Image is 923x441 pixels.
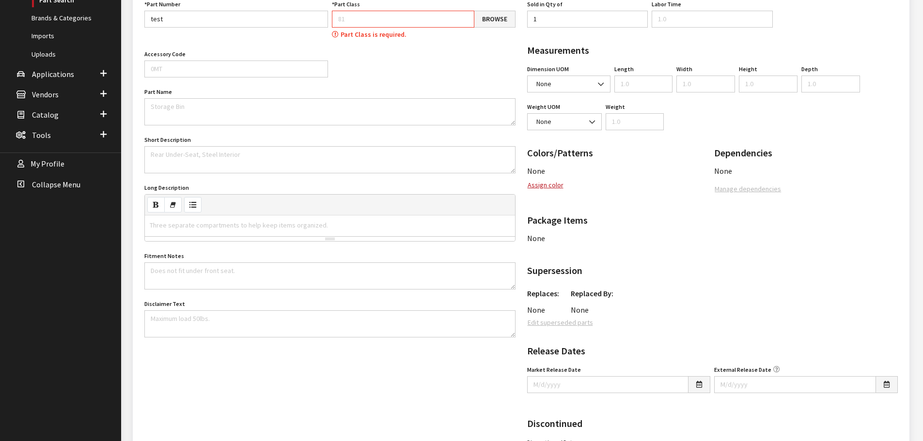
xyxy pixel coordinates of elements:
div: resize [145,237,515,241]
h3: Replaces: [527,288,559,299]
input: 1.0 [676,76,735,92]
input: 0MT [144,61,328,77]
label: External Release Date [714,365,771,374]
input: 1 [527,11,648,28]
label: Short Description [144,136,191,144]
label: Part Name [144,88,172,96]
label: Dimension UOM [527,65,569,74]
label: Disclaimer Text [144,300,185,308]
label: Fitment Notes [144,252,184,260]
label: Long Description [144,183,189,192]
label: Market Release Date [527,365,581,374]
label: Depth [801,65,818,74]
h2: Package Items [527,213,898,228]
div: Three separate compartments to help keep items organized. [145,215,333,235]
input: 1.0 [652,11,773,28]
li: None [714,165,898,177]
span: None [527,166,545,176]
h3: Replaced By: [571,288,613,299]
label: Weight UOM [527,103,560,111]
button: Remove Font Style (CTRL+\) [164,197,182,213]
button: Open date picker [688,376,710,393]
h2: Dependencies [714,146,898,160]
label: Weight [606,103,625,111]
input: 81 [332,11,474,28]
label: Width [676,65,692,74]
input: 1.0 [614,76,673,92]
span: None [527,305,545,315]
div: None [527,232,898,244]
h2: Discontinued [527,416,711,431]
h2: Measurements [527,43,898,58]
span: Applications [32,69,74,79]
a: Browse [474,11,516,28]
span: My Profile [31,159,64,169]
input: 1.0 [606,113,664,130]
span: Tools [32,130,51,140]
span: Vendors [32,90,59,99]
label: Height [739,65,757,74]
input: 1.0 [801,76,860,92]
button: Assign color [527,177,564,194]
input: M/d/yyyy [527,376,689,393]
h2: Release Dates [527,344,898,358]
h2: Supersession [527,263,898,278]
span: Collapse Menu [32,180,80,189]
button: Open date picker [876,376,898,393]
label: Length [614,65,634,74]
button: Bold (CTRL+B) [147,197,165,213]
span: None [533,79,604,89]
label: Accessory Code [144,50,186,59]
input: 1.0 [739,76,798,92]
span: Catalog [32,110,59,120]
span: None [527,113,602,130]
input: M/d/yyyy [714,376,876,393]
span: None [527,76,610,92]
span: None [571,305,589,315]
span: None [533,117,595,127]
h2: Colors/Patterns [527,146,711,160]
button: Unordered list (CTRL+SHIFT+NUM7) [184,197,202,213]
input: 999C2-WR002K [144,11,328,28]
span: Part Class is required. [341,30,407,39]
